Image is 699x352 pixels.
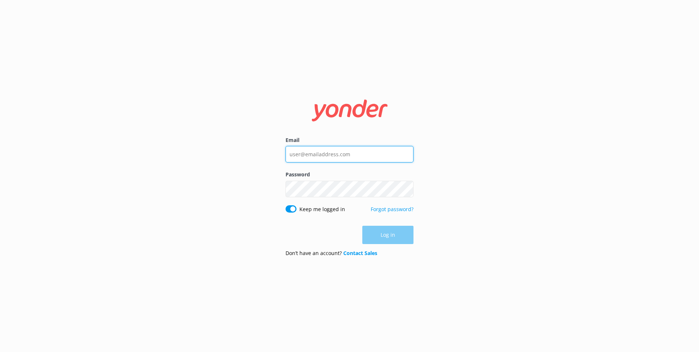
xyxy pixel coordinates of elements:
[286,146,413,162] input: user@emailaddress.com
[371,206,413,213] a: Forgot password?
[286,136,413,144] label: Email
[343,250,377,256] a: Contact Sales
[399,181,413,196] button: Show password
[286,171,413,179] label: Password
[286,249,377,257] p: Don’t have an account?
[299,205,345,213] label: Keep me logged in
